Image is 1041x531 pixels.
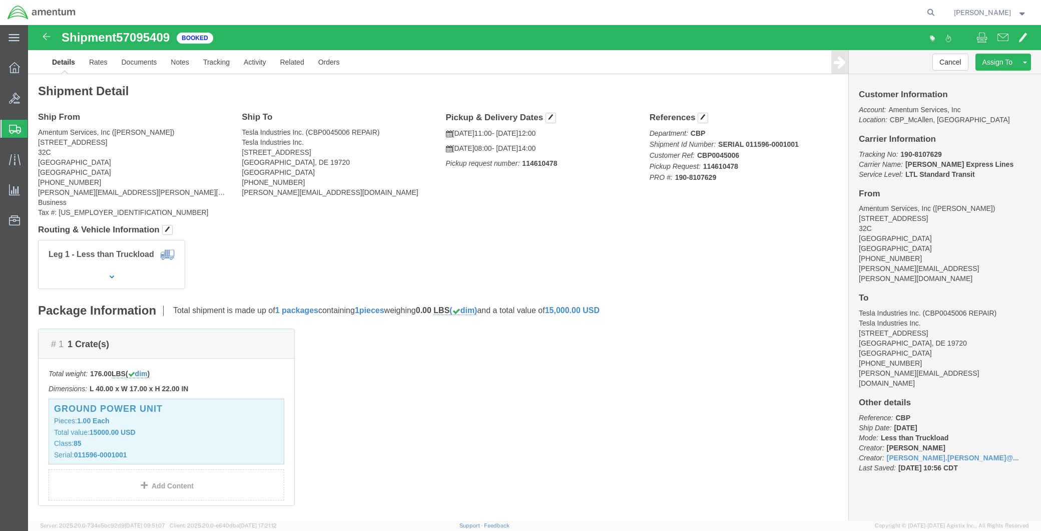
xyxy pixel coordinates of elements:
span: [DATE] 17:21:12 [239,522,277,528]
a: Support [459,522,484,528]
span: Rigoberto Magallan [954,7,1011,18]
button: [PERSON_NAME] [953,7,1027,19]
span: Copyright © [DATE]-[DATE] Agistix Inc., All Rights Reserved [875,521,1029,530]
span: Server: 2025.20.0-734e5bc92d9 [40,522,165,528]
img: logo [7,5,76,20]
iframe: FS Legacy Container [28,25,1041,520]
span: [DATE] 09:51:07 [125,522,165,528]
a: Feedback [484,522,509,528]
span: Client: 2025.20.0-e640dba [170,522,277,528]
